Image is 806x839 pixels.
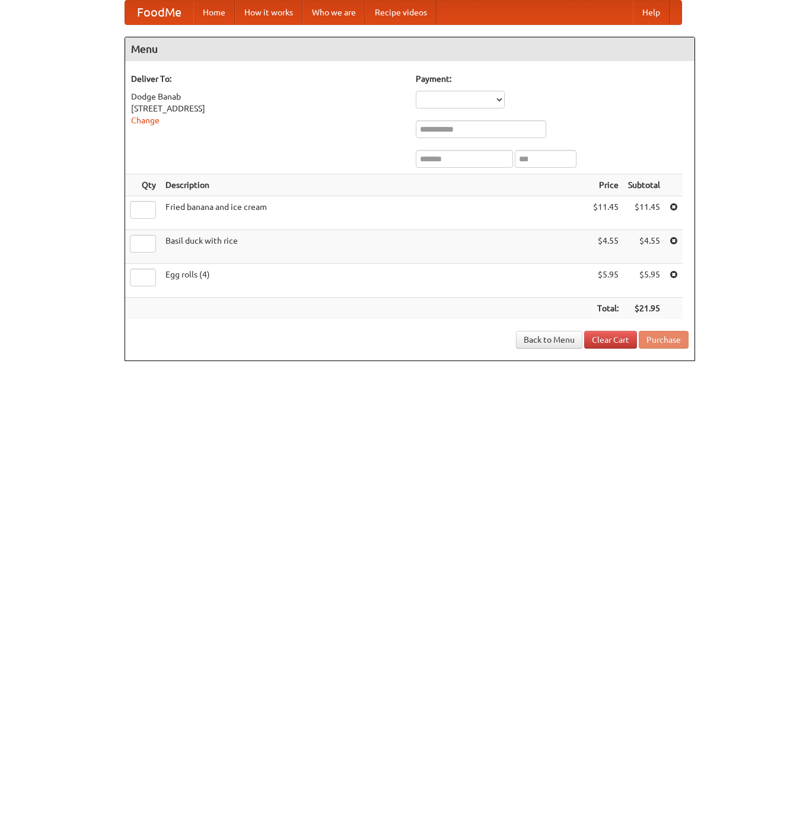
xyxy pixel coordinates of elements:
td: Egg rolls (4) [161,264,588,298]
div: [STREET_ADDRESS] [131,103,404,114]
th: Total: [588,298,623,320]
th: $21.95 [623,298,665,320]
a: Help [633,1,670,24]
td: $5.95 [623,264,665,298]
a: Recipe videos [365,1,437,24]
td: $11.45 [623,196,665,230]
div: Dodge Banab [131,91,404,103]
td: $5.95 [588,264,623,298]
th: Qty [125,174,161,196]
h4: Menu [125,37,695,61]
h5: Payment: [416,73,689,85]
td: $11.45 [588,196,623,230]
h5: Deliver To: [131,73,404,85]
td: $4.55 [588,230,623,264]
a: Who we are [302,1,365,24]
a: Clear Cart [584,331,637,349]
a: Back to Menu [516,331,582,349]
th: Subtotal [623,174,665,196]
td: $4.55 [623,230,665,264]
a: Change [131,116,160,125]
td: Fried banana and ice cream [161,196,588,230]
a: FoodMe [125,1,193,24]
a: Home [193,1,235,24]
th: Price [588,174,623,196]
a: How it works [235,1,302,24]
td: Basil duck with rice [161,230,588,264]
button: Purchase [639,331,689,349]
th: Description [161,174,588,196]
